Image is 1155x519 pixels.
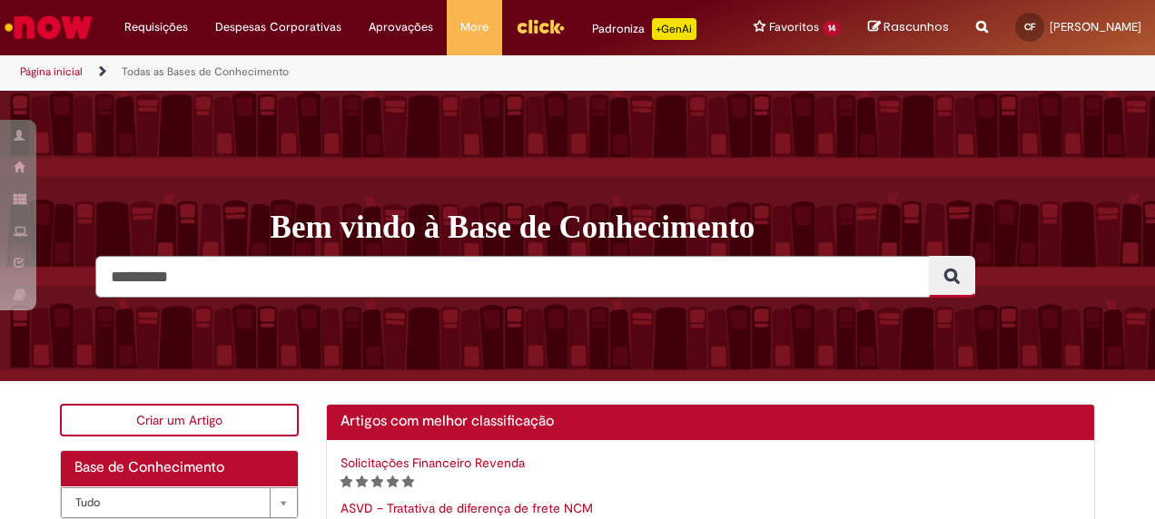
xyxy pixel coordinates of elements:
i: 3 [371,475,383,488]
span: Favoritos [769,18,819,36]
i: 1 [341,475,352,488]
span: CF [1024,21,1035,33]
p: +GenAi [652,18,696,40]
i: 5 [402,475,414,488]
span: [PERSON_NAME] [1050,19,1141,34]
img: click_logo_yellow_360x200.png [516,13,565,40]
ul: Trilhas de página [14,55,756,89]
span: 14 [823,21,841,36]
h1: Bem vindo à Base de Conhecimento [271,209,1109,247]
i: 2 [356,475,368,488]
img: ServiceNow [2,9,95,45]
div: Bases de Conhecimento [61,486,298,518]
a: Todas as Bases de Conhecimento [122,64,289,79]
h2: Base de Conhecimento [74,460,284,476]
span: More [460,18,489,36]
a: Página inicial [20,64,83,79]
span: Classificação de artigo - Somente leitura [341,473,414,489]
h2: Artigos com melhor classificação [341,414,1081,430]
button: Pesquisar [929,256,975,298]
a: Rascunhos [868,19,949,36]
span: Aprovações [369,18,433,36]
div: Padroniza [592,18,696,40]
span: Despesas Corporativas [215,18,341,36]
a: Criar um Artigo [60,404,299,436]
span: Rascunhos [884,18,949,35]
a: Tudo [61,487,298,518]
span: Requisições [124,18,188,36]
span: Tudo [75,488,261,517]
i: 4 [387,475,399,488]
input: Pesquisar [95,256,930,298]
a: Solicitações Financeiro Revenda [341,455,525,471]
a: ASVD – Tratativa de diferença de frete NCM [341,500,593,516]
